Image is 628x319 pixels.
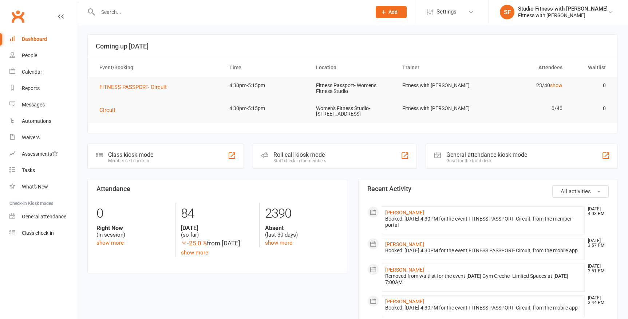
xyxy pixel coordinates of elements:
th: Attendees [482,58,569,77]
div: Fitness with [PERSON_NAME] [518,12,608,19]
td: Fitness with [PERSON_NAME] [396,100,482,117]
th: Event/Booking [93,58,223,77]
div: Booked: [DATE] 4:30PM for the event FITNESS PASSPORT- Circuit, from the mobile app [385,248,582,254]
strong: [DATE] [181,225,254,232]
div: General attendance kiosk mode [446,151,527,158]
span: -25.0 % [181,240,207,247]
td: Fitness with [PERSON_NAME] [396,77,482,94]
div: Great for the front desk [446,158,527,163]
a: [PERSON_NAME] [385,299,424,304]
td: Women's Fitness Studio- [STREET_ADDRESS] [309,100,396,123]
a: Automations [9,113,77,129]
div: 84 [181,203,254,225]
a: General attendance kiosk mode [9,209,77,225]
span: Add [388,9,398,15]
div: (last 30 days) [265,225,338,238]
div: Calendar [22,69,42,75]
div: Tasks [22,167,35,173]
div: Staff check-in for members [273,158,326,163]
h3: Coming up [DATE] [96,43,609,50]
time: [DATE] 4:03 PM [584,207,608,216]
a: Calendar [9,64,77,80]
time: [DATE] 3:51 PM [584,264,608,273]
a: Tasks [9,162,77,179]
th: Location [309,58,396,77]
a: show more [265,240,292,246]
th: Waitlist [569,58,612,77]
div: Automations [22,118,51,124]
div: Class kiosk mode [108,151,153,158]
a: Dashboard [9,31,77,47]
time: [DATE] 3:44 PM [584,296,608,305]
div: Booked: [DATE] 4:30PM for the event FITNESS PASSPORT- Circuit, from the member portal [385,216,582,228]
div: Member self check-in [108,158,153,163]
th: Trainer [396,58,482,77]
div: 0 [96,203,170,225]
div: People [22,52,37,58]
time: [DATE] 3:57 PM [584,238,608,248]
div: Waivers [22,135,40,140]
td: 0/40 [482,100,569,117]
a: [PERSON_NAME] [385,241,424,247]
a: Assessments [9,146,77,162]
div: Roll call kiosk mode [273,151,326,158]
div: Class check-in [22,230,54,236]
td: Fitness Passport- Women's Fitness Studio [309,77,396,100]
div: Removed from waitlist for the event [DATE] Gym Creche- Limited Spaces at [DATE] 7:00AM [385,273,582,285]
a: Class kiosk mode [9,225,77,241]
span: All activities [561,188,591,195]
div: 2390 [265,203,338,225]
td: 4:30pm-5:15pm [223,100,309,117]
div: Dashboard [22,36,47,42]
span: FITNESS PASSPORT- Circuit [99,84,167,90]
div: from [DATE] [181,238,254,248]
div: General attendance [22,214,66,219]
span: Circuit [99,107,115,113]
a: People [9,47,77,64]
td: 0 [569,100,612,117]
a: Waivers [9,129,77,146]
strong: Absent [265,225,338,232]
a: [PERSON_NAME] [385,267,424,273]
a: show [550,82,562,88]
a: show more [96,240,124,246]
div: Booked: [DATE] 4:30PM for the event FITNESS PASSPORT- Circuit, from the mobile app [385,305,582,311]
a: show more [181,249,208,256]
button: Circuit [99,106,121,114]
th: Time [223,58,309,77]
button: FITNESS PASSPORT- Circuit [99,83,172,92]
td: 0 [569,77,612,94]
a: What's New [9,179,77,195]
div: (so far) [181,225,254,238]
div: Studio Fitness with [PERSON_NAME] [518,5,608,12]
div: What's New [22,184,48,190]
div: Reports [22,85,40,91]
a: Reports [9,80,77,97]
h3: Recent Activity [367,185,609,192]
input: Search... [96,7,366,17]
td: 23/40 [482,77,569,94]
a: Messages [9,97,77,113]
div: Assessments [22,151,58,157]
strong: Right Now [96,225,170,232]
a: [PERSON_NAME] [385,210,424,215]
div: (in session) [96,225,170,238]
a: Clubworx [9,7,27,26]
button: Add [376,6,407,18]
div: Messages [22,102,45,108]
div: SF [500,5,514,19]
button: All activities [552,185,609,198]
h3: Attendance [96,185,338,192]
span: Settings [437,4,457,20]
td: 4:30pm-5:15pm [223,77,309,94]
